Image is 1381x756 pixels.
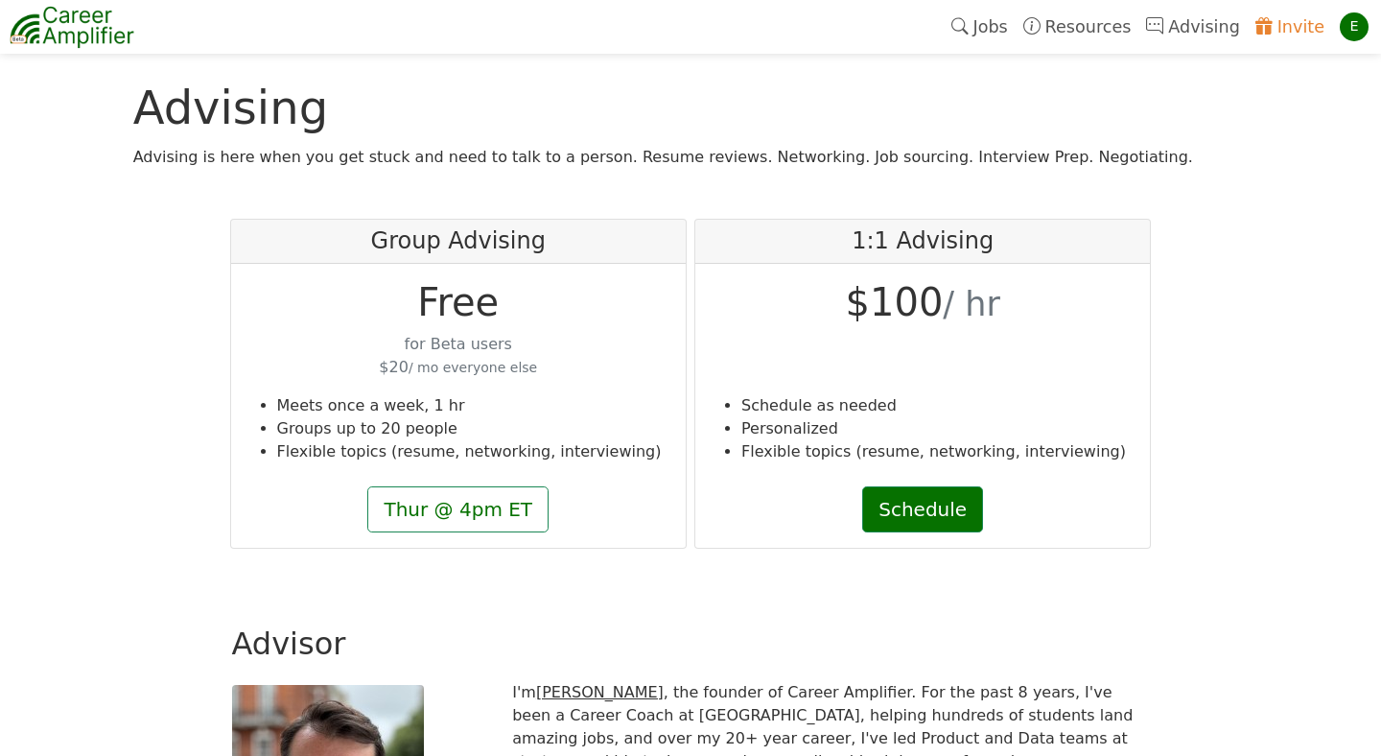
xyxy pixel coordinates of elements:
li: Schedule as needed [741,394,1135,417]
li: Groups up to 20 people [277,417,670,440]
span: $20 [379,358,537,376]
div: Advising [122,84,1260,130]
h1: Free [246,279,670,325]
a: Resources [1016,5,1139,49]
a: Advising [1138,5,1247,49]
div: Advising is here when you get stuck and need to talk to a person. Resume reviews. Networking. Job... [122,146,1260,169]
li: Flexible topics (resume, networking, interviewing) [741,440,1135,463]
a: [PERSON_NAME] [536,683,664,701]
li: Personalized [741,417,1135,440]
small: / mo everyone else [409,360,537,375]
button: Schedule [862,486,983,532]
li: Meets once a week, 1 hr [277,394,670,417]
h4: Group Advising [246,227,670,255]
h4: 1:1 Advising [711,227,1135,255]
h1: $100 [711,279,1135,325]
h2: Advisor [228,622,1154,666]
div: E [1340,12,1369,41]
a: Invite [1248,5,1332,49]
img: career-amplifier-logo.png [10,3,134,51]
a: Jobs [944,5,1016,49]
small: / hr [943,285,1000,323]
button: Thur @ 4pm ET [367,486,549,532]
li: Flexible topics (resume, networking, interviewing) [277,440,670,463]
a: Schedule [862,499,983,517]
span: for Beta users [405,335,512,353]
a: Thur @ 4pm ET [367,499,549,517]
